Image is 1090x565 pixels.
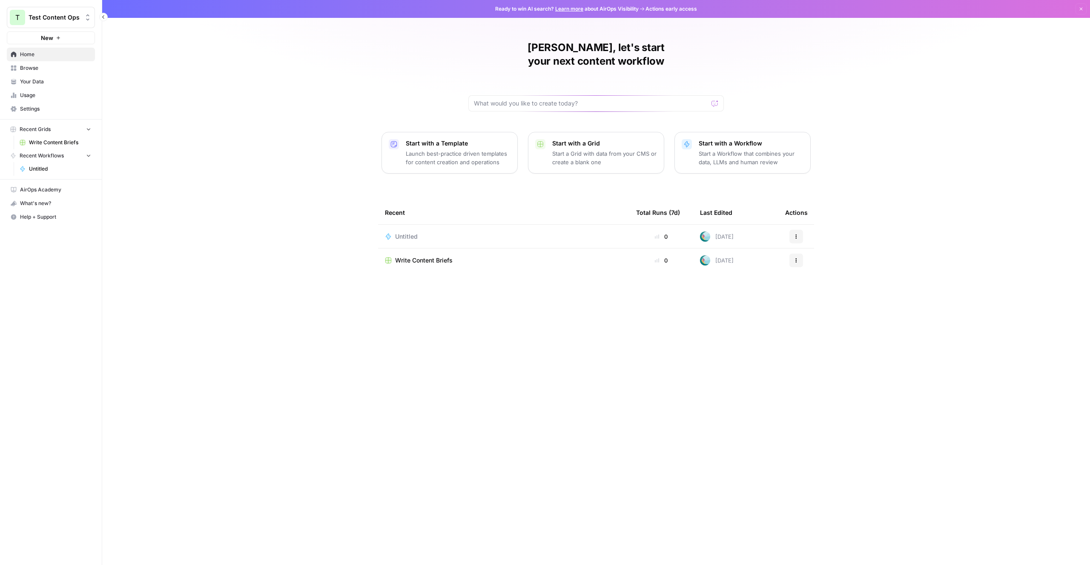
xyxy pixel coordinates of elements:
[7,102,95,116] a: Settings
[7,61,95,75] a: Browse
[41,34,53,42] span: New
[636,232,686,241] div: 0
[7,197,95,210] button: What's new?
[15,12,20,23] span: T
[7,123,95,136] button: Recent Grids
[29,13,80,22] span: Test Content Ops
[785,201,808,224] div: Actions
[700,201,732,224] div: Last Edited
[20,213,91,221] span: Help + Support
[7,183,95,197] a: AirOps Academy
[20,91,91,99] span: Usage
[406,139,511,148] p: Start with a Template
[20,105,91,113] span: Settings
[528,132,664,174] button: Start with a GridStart a Grid with data from your CMS or create a blank one
[406,149,511,166] p: Launch best-practice driven templates for content creation and operations
[16,162,95,176] a: Untitled
[395,256,453,265] span: Write Content Briefs
[699,149,803,166] p: Start a Workflow that combines your data, LLMs and human review
[7,197,95,210] div: What's new?
[385,256,622,265] a: Write Content Briefs
[20,186,91,194] span: AirOps Academy
[20,152,64,160] span: Recent Workflows
[700,255,734,265] div: [DATE]
[552,139,657,148] p: Start with a Grid
[495,5,639,13] span: Ready to win AI search? about AirOps Visibility
[381,132,518,174] button: Start with a TemplateLaunch best-practice driven templates for content creation and operations
[7,75,95,88] a: Your Data
[474,99,708,108] input: What would you like to create today?
[699,139,803,148] p: Start with a Workflow
[16,136,95,149] a: Write Content Briefs
[7,210,95,224] button: Help + Support
[20,126,51,133] span: Recent Grids
[636,256,686,265] div: 0
[29,139,91,146] span: Write Content Briefs
[385,232,622,241] a: Untitled
[7,88,95,102] a: Usage
[700,231,710,242] img: if0io9of7qb7u34ml8erkk8bergi
[700,255,710,265] img: if0io9of7qb7u34ml8erkk8bergi
[20,64,91,72] span: Browse
[29,165,91,173] span: Untitled
[468,41,724,68] h1: [PERSON_NAME], let's start your next content workflow
[7,31,95,44] button: New
[7,149,95,162] button: Recent Workflows
[20,51,91,58] span: Home
[7,48,95,61] a: Home
[385,201,622,224] div: Recent
[7,7,95,28] button: Workspace: Test Content Ops
[645,5,697,13] span: Actions early access
[395,232,418,241] span: Untitled
[700,231,734,242] div: [DATE]
[20,78,91,86] span: Your Data
[674,132,811,174] button: Start with a WorkflowStart a Workflow that combines your data, LLMs and human review
[636,201,680,224] div: Total Runs (7d)
[555,6,583,12] a: Learn more
[552,149,657,166] p: Start a Grid with data from your CMS or create a blank one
